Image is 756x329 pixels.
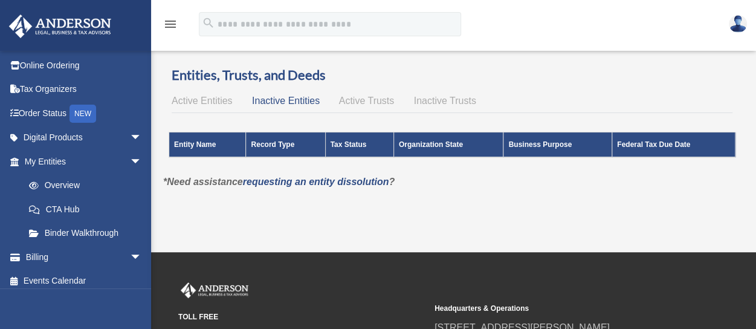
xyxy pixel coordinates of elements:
[17,197,154,221] a: CTA Hub
[325,132,393,158] th: Tax Status
[178,311,426,324] small: TOLL FREE
[5,15,115,38] img: Anderson Advisors Platinum Portal
[130,149,154,174] span: arrow_drop_down
[8,101,160,126] a: Order StatusNEW
[163,21,178,31] a: menu
[612,132,735,158] th: Federal Tax Due Date
[252,96,320,106] span: Inactive Entities
[243,177,389,187] a: requesting an entity dissolution
[169,132,246,158] th: Entity Name
[435,302,682,315] small: Headquarters & Operations
[8,245,160,269] a: Billingarrow_drop_down
[130,245,154,270] span: arrow_drop_down
[163,177,395,187] em: *Need assistance ?
[8,126,160,150] a: Digital Productsarrow_drop_down
[130,126,154,151] span: arrow_drop_down
[8,269,160,293] a: Events Calendar
[339,96,395,106] span: Active Trusts
[163,17,178,31] i: menu
[69,105,96,123] div: NEW
[393,132,503,158] th: Organization State
[202,16,215,30] i: search
[8,53,160,77] a: Online Ordering
[246,132,325,158] th: Record Type
[17,174,148,198] a: Overview
[178,282,251,298] img: Anderson Advisors Platinum Portal
[414,96,476,106] span: Inactive Trusts
[8,77,160,102] a: Tax Organizers
[503,132,612,158] th: Business Purpose
[8,149,154,174] a: My Entitiesarrow_drop_down
[172,96,232,106] span: Active Entities
[172,66,732,85] h3: Entities, Trusts, and Deeds
[17,221,154,246] a: Binder Walkthrough
[729,15,747,33] img: User Pic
